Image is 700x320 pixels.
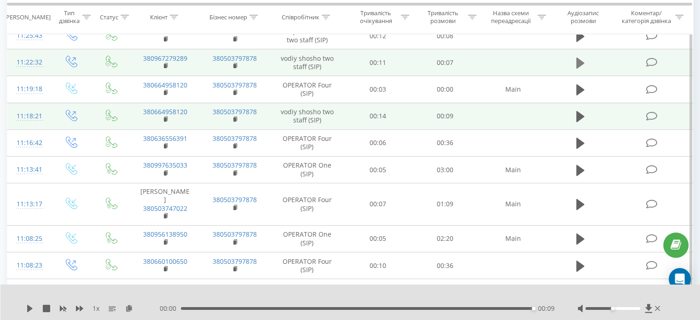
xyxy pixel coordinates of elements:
div: 11:13:17 [17,195,41,213]
td: Main [478,183,548,226]
td: OPERATOR Four (SIP) [270,129,345,156]
td: vodiy shosho two staff (SIP) [270,103,345,129]
div: 11:19:18 [17,80,41,98]
div: Тип дзвінка [58,10,80,25]
div: Статус [100,13,118,21]
td: OPERATOR Four (SIP) [270,183,345,226]
a: 380503797878 [213,257,257,266]
a: 380503797878 [213,230,257,239]
a: 380967279289 [143,54,187,63]
div: 11:13:41 [17,161,41,179]
td: Main [478,279,548,306]
a: 380503797878 [213,195,257,204]
td: 00:00 [411,76,478,103]
div: Коментар/категорія дзвінка [619,10,673,25]
td: OPERATOR Four (SIP) [270,252,345,279]
a: 380636556391 [143,134,187,143]
td: Main [478,157,548,183]
td: 00:11 [345,49,411,76]
td: OPERATOR Four (SIP) [270,76,345,103]
td: 00:03 [345,76,411,103]
a: 380660100650 [143,257,187,266]
div: 11:08:23 [17,256,41,274]
td: 00:07 [345,183,411,226]
a: 380664958120 [143,81,187,89]
div: 11:22:32 [17,53,41,71]
td: vodiy shosho two staff (SIP) [270,49,345,76]
td: 02:20 [411,225,478,252]
td: Main [478,76,548,103]
div: Accessibility label [611,307,614,310]
td: Main [478,225,548,252]
span: 00:09 [538,304,555,313]
td: 00:05 [345,157,411,183]
td: [PERSON_NAME] [130,183,200,226]
td: 00:14 [345,103,411,129]
td: OPERATOR One (SIP) [270,157,345,183]
td: 00:36 [411,129,478,156]
td: 00:07 [411,49,478,76]
div: Тривалість розмови [420,10,466,25]
span: 00:00 [160,304,181,313]
div: Тривалість очікування [353,10,399,25]
div: [PERSON_NAME] [4,13,51,21]
td: 00:05 [345,225,411,252]
td: 00:06 [345,129,411,156]
td: vodiy shosho one two staff (SIP) [270,23,345,49]
td: 00:12 [345,23,411,49]
td: 00:10 [345,252,411,279]
div: Співробітник [282,13,319,21]
a: 380503797878 [213,284,257,292]
td: 00:36 [411,252,478,279]
div: 11:16:42 [17,134,41,152]
a: 380503797878 [213,107,257,116]
div: 11:25:43 [17,27,41,45]
td: 00:06 [345,279,411,306]
div: Open Intercom Messenger [669,268,691,290]
td: OPERATOR One (SIP) [270,225,345,252]
div: 11:18:21 [17,107,41,125]
div: Клієнт [150,13,168,21]
a: 380664958120 [143,107,187,116]
div: 11:04:24 [17,283,41,301]
a: 380503797878 [213,161,257,169]
td: 00:09 [411,103,478,129]
a: 380503797878 [213,81,257,89]
div: Аудіозапис розмови [556,10,610,25]
div: Назва схеми переадресації [487,10,535,25]
a: 380997635033 [143,161,187,169]
a: 380677370332 [143,284,187,292]
a: 380503747022 [143,204,187,213]
span: 1 x [93,304,99,313]
td: 01:09 [411,183,478,226]
a: 380503797878 [213,54,257,63]
div: 11:08:25 [17,230,41,248]
div: Accessibility label [532,307,536,310]
td: 03:00 [411,157,478,183]
a: 380956138950 [143,230,187,239]
td: OPERATOR Four (SIP) [270,279,345,306]
a: 380503797878 [213,134,257,143]
td: 00:08 [411,23,478,49]
div: Бізнес номер [209,13,247,21]
td: 00:45 [411,279,478,306]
